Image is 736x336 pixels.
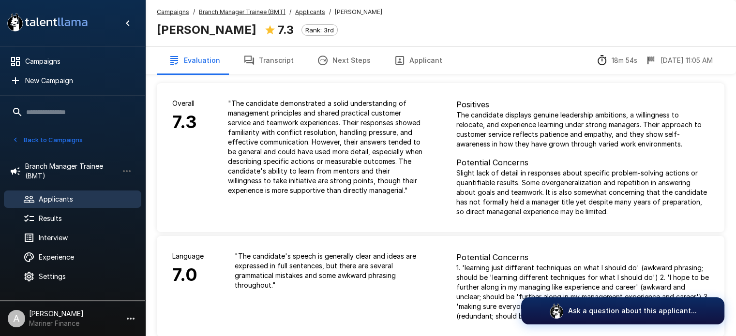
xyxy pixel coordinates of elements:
[305,47,382,74] button: Next Steps
[157,47,232,74] button: Evaluation
[295,8,325,15] u: Applicants
[289,7,291,17] span: /
[172,251,204,261] p: Language
[172,108,197,136] h6: 7.3
[612,56,637,65] p: 18m 54s
[382,47,454,74] button: Applicant
[157,23,256,37] b: [PERSON_NAME]
[193,7,195,17] span: /
[549,303,564,319] img: logo_glasses@2x.png
[645,55,713,66] div: The date and time when the interview was completed
[199,8,285,15] u: Branch Manager Trainee (BMT)
[521,297,724,324] button: Ask a question about this applicant...
[568,306,697,316] p: Ask a question about this applicant...
[278,23,294,37] b: 7.3
[456,99,709,110] p: Positives
[456,168,709,217] p: Slight lack of detail in responses about specific problem-solving actions or quantifiable results...
[228,99,425,195] p: " The candidate demonstrated a solid understanding of management principles and shared practical ...
[456,110,709,149] p: The candidate displays genuine leadership ambitions, a willingness to relocate, and experience le...
[232,47,305,74] button: Transcript
[172,261,204,289] h6: 7.0
[235,251,425,290] p: " The candidate's speech is generally clear and ideas are expressed in full sentences, but there ...
[661,56,713,65] p: [DATE] 11:05 AM
[157,8,189,15] u: Campaigns
[172,99,197,108] p: Overall
[456,157,709,168] p: Potential Concerns
[335,7,382,17] span: [PERSON_NAME]
[456,251,709,263] p: Potential Concerns
[456,263,709,321] p: 1. 'learning just different techniques on what I should do' (awkward phrasing; should be 'learnin...
[596,55,637,66] div: The time between starting and completing the interview
[329,7,331,17] span: /
[302,26,337,34] span: Rank: 3rd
